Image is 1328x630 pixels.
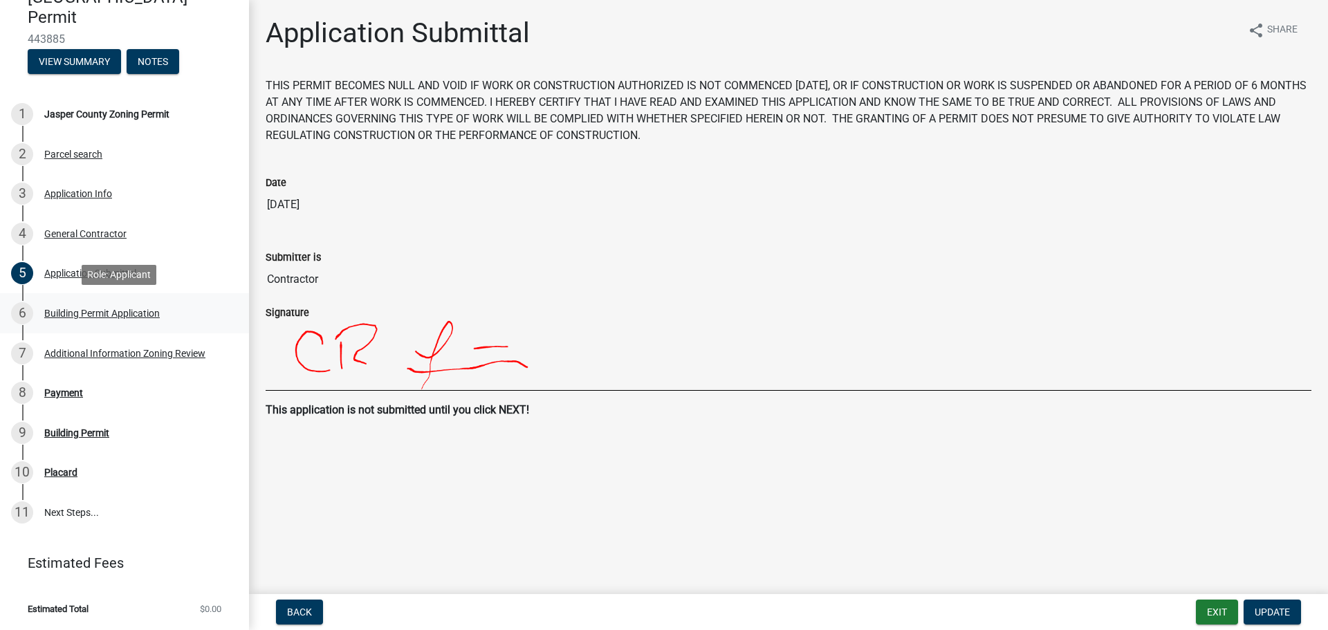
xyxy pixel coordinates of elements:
[11,302,33,324] div: 6
[266,17,530,50] h1: Application Submittal
[11,382,33,404] div: 8
[1267,22,1298,39] span: Share
[44,268,136,278] div: Application Submittal
[11,549,227,577] a: Estimated Fees
[44,229,127,239] div: General Contractor
[11,103,33,125] div: 1
[44,428,109,438] div: Building Permit
[266,178,286,188] label: Date
[11,223,33,245] div: 4
[28,33,221,46] span: 443885
[266,253,321,263] label: Submitter is
[1248,22,1264,39] i: share
[1244,600,1301,624] button: Update
[276,600,323,624] button: Back
[266,308,309,318] label: Signature
[11,501,33,524] div: 11
[44,388,83,398] div: Payment
[200,604,221,613] span: $0.00
[11,422,33,444] div: 9
[266,77,1311,144] p: THIS PERMIT BECOMES NULL AND VOID IF WORK OR CONSTRUCTION AUTHORIZED IS NOT COMMENCED [DATE], OR ...
[28,604,89,613] span: Estimated Total
[1237,17,1309,44] button: shareShare
[11,342,33,364] div: 7
[11,183,33,205] div: 3
[44,149,102,159] div: Parcel search
[11,461,33,483] div: 10
[44,467,77,477] div: Placard
[1196,600,1238,624] button: Exit
[127,57,179,68] wm-modal-confirm: Notes
[1255,606,1290,618] span: Update
[44,349,205,358] div: Additional Information Zoning Review
[28,57,121,68] wm-modal-confirm: Summary
[82,265,156,285] div: Role: Applicant
[11,143,33,165] div: 2
[44,189,112,198] div: Application Info
[44,308,160,318] div: Building Permit Application
[266,403,529,416] strong: This application is not submitted until you click NEXT!
[266,321,979,390] img: qFVBAAQUUUEABBRRQQAEFFFBAAQUUUEABBaYg8P8BhPG7Cp2++NcAAAAASUVORK5CYII=
[287,606,312,618] span: Back
[11,262,33,284] div: 5
[127,49,179,74] button: Notes
[28,49,121,74] button: View Summary
[44,109,169,119] div: Jasper County Zoning Permit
